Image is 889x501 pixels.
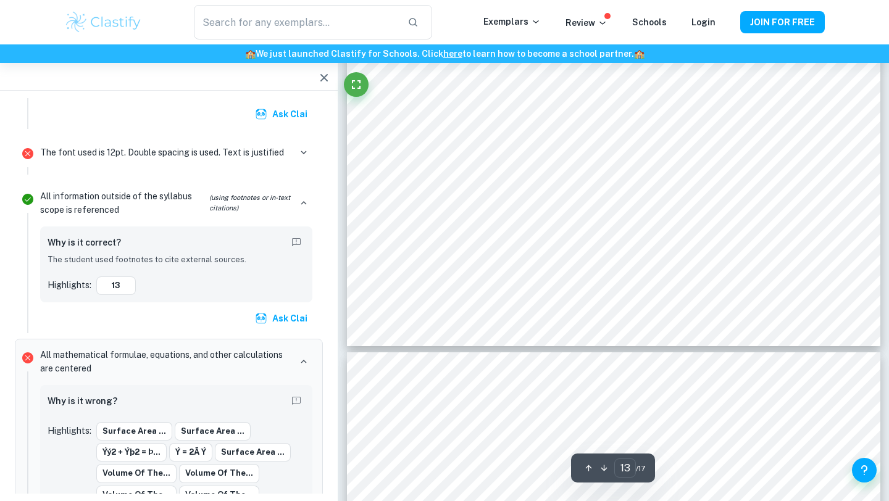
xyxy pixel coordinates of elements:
[255,312,267,325] img: clai.svg
[634,49,645,59] span: 🏫
[96,464,177,482] button: Volume of the...
[48,236,121,249] h6: Why is it correct?
[253,103,312,125] button: Ask Clai
[179,464,259,482] button: Volume of the...
[566,16,607,30] p: Review
[288,392,305,410] button: Report mistake/confusion
[288,234,305,251] button: Report mistake/confusion
[2,47,887,60] h6: We just launched Clastify for Schools. Click to learn how to become a school partner.
[169,443,212,462] button: ý = 2Ã ý
[253,307,312,329] button: Ask Clai
[40,348,290,375] p: All mathematical formulae, equations, and other calculations are centered
[48,424,91,437] p: Highlights:
[20,192,35,207] svg: Correct
[48,254,305,266] p: The student used footnotes to cite external sources.
[852,458,877,482] button: Help and Feedback
[215,443,291,462] button: Surface Area ...
[209,193,290,214] i: (using footnotes or in-text citations)
[740,11,825,33] button: JOIN FOR FREE
[636,463,645,474] span: / 17
[175,422,251,441] button: Surface Area ...
[443,49,462,59] a: here
[96,443,167,462] button: ýý2 + ýþ2 = þ...
[96,422,172,441] button: Surface Area ...
[48,394,117,408] h6: Why is it wrong?
[40,189,290,217] p: All information outside of the syllabus scope is referenced
[20,146,35,161] svg: Incorrect
[96,276,136,295] button: 13
[48,278,91,292] p: Highlights:
[344,72,369,97] button: Fullscreen
[255,108,267,120] img: clai.svg
[194,5,398,39] input: Search for any exemplars...
[245,49,256,59] span: 🏫
[632,17,667,27] a: Schools
[483,15,541,28] p: Exemplars
[40,146,284,159] p: The font used is 12pt. Double spacing is used. Text is justified
[64,10,143,35] img: Clastify logo
[691,17,716,27] a: Login
[20,350,35,365] svg: Incorrect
